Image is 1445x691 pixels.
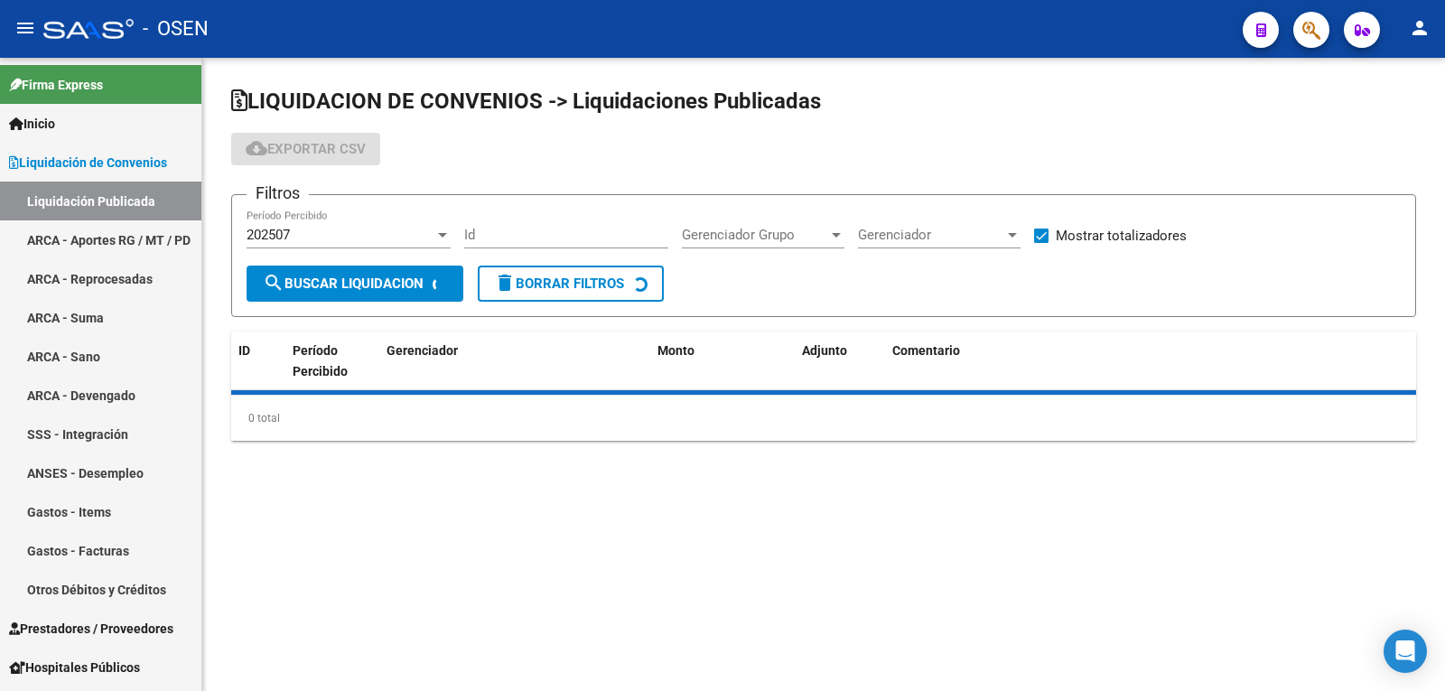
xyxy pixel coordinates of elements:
[263,275,424,292] span: Buscar Liquidacion
[657,343,695,358] span: Monto
[494,275,624,292] span: Borrar Filtros
[650,331,795,411] datatable-header-cell: Monto
[9,619,173,639] span: Prestadores / Proveedores
[231,396,1416,441] div: 0 total
[1056,225,1187,247] span: Mostrar totalizadores
[247,266,463,302] button: Buscar Liquidacion
[293,343,348,378] span: Período Percibido
[247,181,309,206] h3: Filtros
[387,343,458,358] span: Gerenciador
[9,75,103,95] span: Firma Express
[246,137,267,159] mat-icon: cloud_download
[858,227,1004,243] span: Gerenciador
[231,89,821,114] span: LIQUIDACION DE CONVENIOS -> Liquidaciones Publicadas
[238,343,250,358] span: ID
[143,9,209,49] span: - OSEN
[263,272,284,294] mat-icon: search
[802,343,847,358] span: Adjunto
[14,17,36,39] mat-icon: menu
[892,343,960,358] span: Comentario
[231,331,285,411] datatable-header-cell: ID
[246,141,366,157] span: Exportar CSV
[379,331,650,411] datatable-header-cell: Gerenciador
[9,658,140,677] span: Hospitales Públicos
[1384,630,1427,673] div: Open Intercom Messenger
[285,331,353,411] datatable-header-cell: Período Percibido
[885,331,1416,411] datatable-header-cell: Comentario
[9,153,167,173] span: Liquidación de Convenios
[9,114,55,134] span: Inicio
[682,227,828,243] span: Gerenciador Grupo
[1409,17,1431,39] mat-icon: person
[478,266,664,302] button: Borrar Filtros
[795,331,885,411] datatable-header-cell: Adjunto
[247,227,290,243] span: 202507
[494,272,516,294] mat-icon: delete
[231,133,380,165] button: Exportar CSV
